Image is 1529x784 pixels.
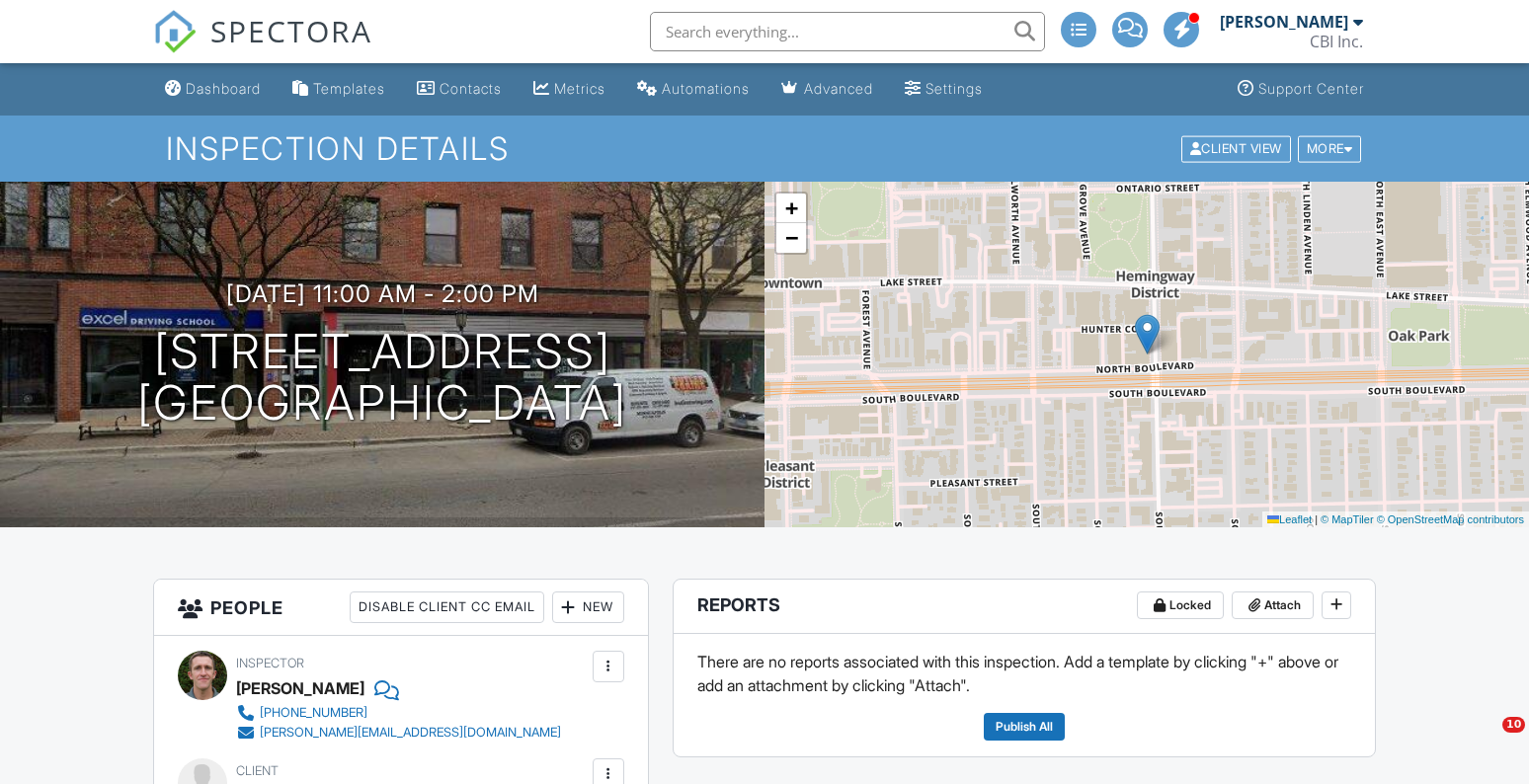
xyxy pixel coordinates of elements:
a: Dashboard [157,71,269,108]
span: | [1315,513,1318,525]
a: Leaflet [1267,513,1312,525]
span: Client [236,763,279,778]
div: More [1298,135,1362,162]
div: [PERSON_NAME] [1220,12,1348,32]
iframe: Intercom live chat [1462,717,1509,764]
div: Automations [662,80,750,97]
div: Metrics [554,80,605,97]
div: Settings [925,80,983,97]
a: Settings [897,71,991,108]
div: Support Center [1258,80,1364,97]
img: The Best Home Inspection Software - Spectora [153,10,197,53]
div: [PERSON_NAME] [236,673,364,703]
a: Client View [1179,140,1296,155]
div: Dashboard [186,80,261,97]
div: Advanced [804,80,873,97]
a: © OpenStreetMap contributors [1377,513,1524,525]
a: Contacts [409,71,510,108]
a: Support Center [1230,71,1372,108]
div: Disable Client CC Email [350,591,544,623]
a: Automations (Advanced) [629,71,758,108]
div: Templates [313,80,385,97]
a: © MapTiler [1321,513,1374,525]
div: CBI Inc. [1310,32,1363,51]
div: New [552,591,624,623]
span: SPECTORA [210,10,372,51]
div: [PHONE_NUMBER] [260,705,367,721]
a: Zoom out [776,223,806,253]
a: SPECTORA [153,27,372,68]
h3: [DATE] 11:00 am - 2:00 pm [226,280,539,307]
img: Marker [1135,314,1160,354]
input: Search everything... [650,12,1045,51]
span: 10 [1502,717,1525,733]
h3: People [154,580,648,636]
h1: Inspection Details [166,131,1364,166]
a: [PHONE_NUMBER] [236,703,561,723]
a: [PERSON_NAME][EMAIL_ADDRESS][DOMAIN_NAME] [236,723,561,743]
div: [PERSON_NAME][EMAIL_ADDRESS][DOMAIN_NAME] [260,725,561,741]
span: + [785,196,798,220]
div: Contacts [440,80,502,97]
a: Advanced [773,71,881,108]
div: Client View [1181,135,1291,162]
h1: [STREET_ADDRESS] [GEOGRAPHIC_DATA] [137,326,627,431]
a: Metrics [525,71,613,108]
span: − [785,225,798,250]
span: Inspector [236,656,304,670]
a: Zoom in [776,194,806,223]
a: Templates [284,71,393,108]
